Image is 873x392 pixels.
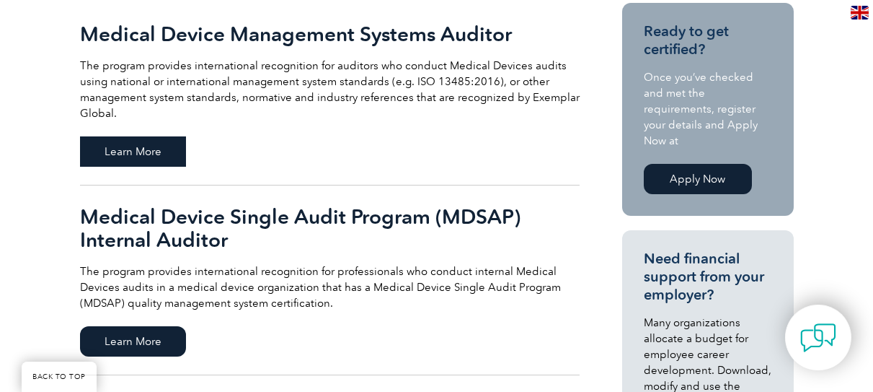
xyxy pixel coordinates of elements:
[22,362,97,392] a: BACK TO TOP
[80,186,580,375] a: Medical Device Single Audit Program (MDSAP) Internal Auditor The program provides international r...
[800,320,836,356] img: contact-chat.png
[80,326,186,357] span: Learn More
[80,58,580,121] p: The program provides international recognition for auditors who conduct Medical Devices audits us...
[644,164,752,194] a: Apply Now
[80,263,580,311] p: The program provides international recognition for professionals who conduct internal Medical Dev...
[644,69,772,149] p: Once you’ve checked and met the requirements, register your details and Apply Now at
[80,3,580,186] a: Medical Device Management Systems Auditor The program provides international recognition for audi...
[644,250,772,304] h3: Need financial support from your employer?
[80,22,580,45] h2: Medical Device Management Systems Auditor
[644,22,772,58] h3: Ready to get certified?
[80,136,186,167] span: Learn More
[851,6,869,19] img: en
[80,205,580,251] h2: Medical Device Single Audit Program (MDSAP) Internal Auditor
